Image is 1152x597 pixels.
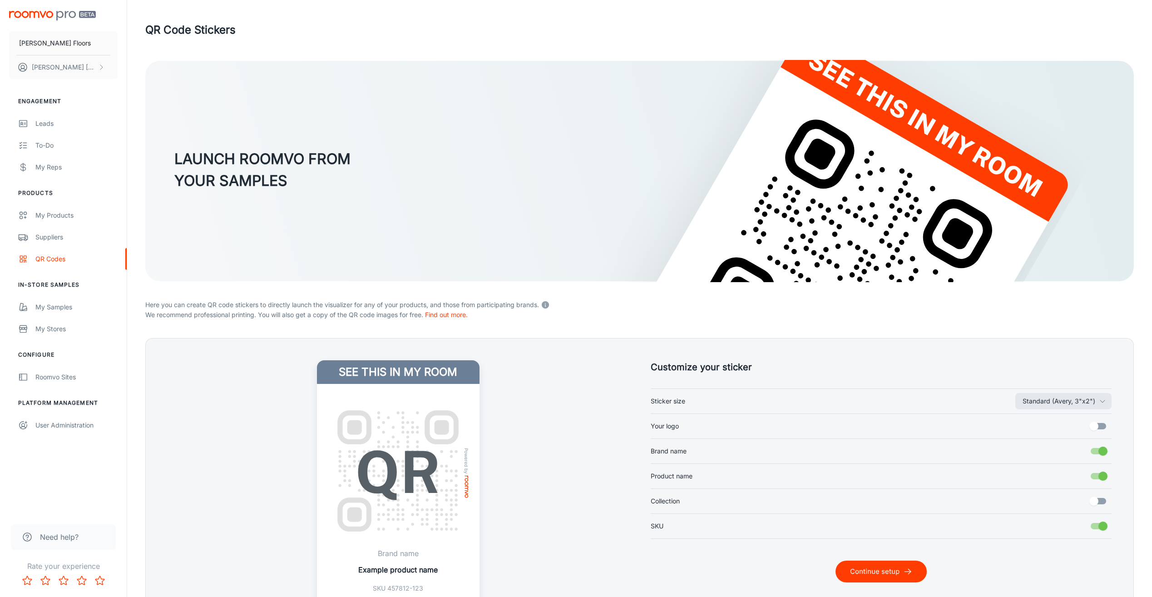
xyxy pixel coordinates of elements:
[35,210,118,220] div: My Products
[358,564,438,575] p: Example product name
[358,583,438,593] p: SKU 457812-123
[651,360,1112,374] h5: Customize your sticker
[18,572,36,590] button: Rate 1 star
[54,572,73,590] button: Rate 3 star
[174,148,351,192] h3: LAUNCH ROOMVO FROM YOUR SAMPLES
[7,561,119,572] p: Rate your experience
[35,140,118,150] div: To-do
[145,22,236,38] h1: QR Code Stickers
[35,324,118,334] div: My Stores
[91,572,109,590] button: Rate 5 star
[425,311,468,318] a: Find out more.
[40,532,79,542] span: Need help?
[35,119,118,129] div: Leads
[35,254,118,264] div: QR Codes
[9,11,96,20] img: Roomvo PRO Beta
[19,38,91,48] p: [PERSON_NAME] Floors
[9,31,118,55] button: [PERSON_NAME] Floors
[651,521,663,531] span: SKU
[358,548,438,559] p: Brand name
[651,496,680,506] span: Collection
[836,561,927,582] button: Continue setup
[145,310,1134,320] p: We recommend professional printing. You will also get a copy of the QR code images for free.
[35,372,118,382] div: Roomvo Sites
[317,360,480,384] h4: See this in my room
[651,421,679,431] span: Your logo
[462,448,471,474] span: Powered by
[73,572,91,590] button: Rate 4 star
[35,232,118,242] div: Suppliers
[1015,393,1112,409] button: Sticker size
[35,162,118,172] div: My Reps
[36,572,54,590] button: Rate 2 star
[651,396,685,406] span: Sticker size
[32,62,96,72] p: [PERSON_NAME] [PERSON_NAME]
[328,401,469,542] img: QR Code Example
[9,55,118,79] button: [PERSON_NAME] [PERSON_NAME]
[651,471,692,481] span: Product name
[651,446,687,456] span: Brand name
[145,298,1134,310] p: Here you can create QR code stickers to directly launch the visualizer for any of your products, ...
[465,476,468,498] img: roomvo
[35,302,118,312] div: My Samples
[35,420,118,430] div: User Administration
